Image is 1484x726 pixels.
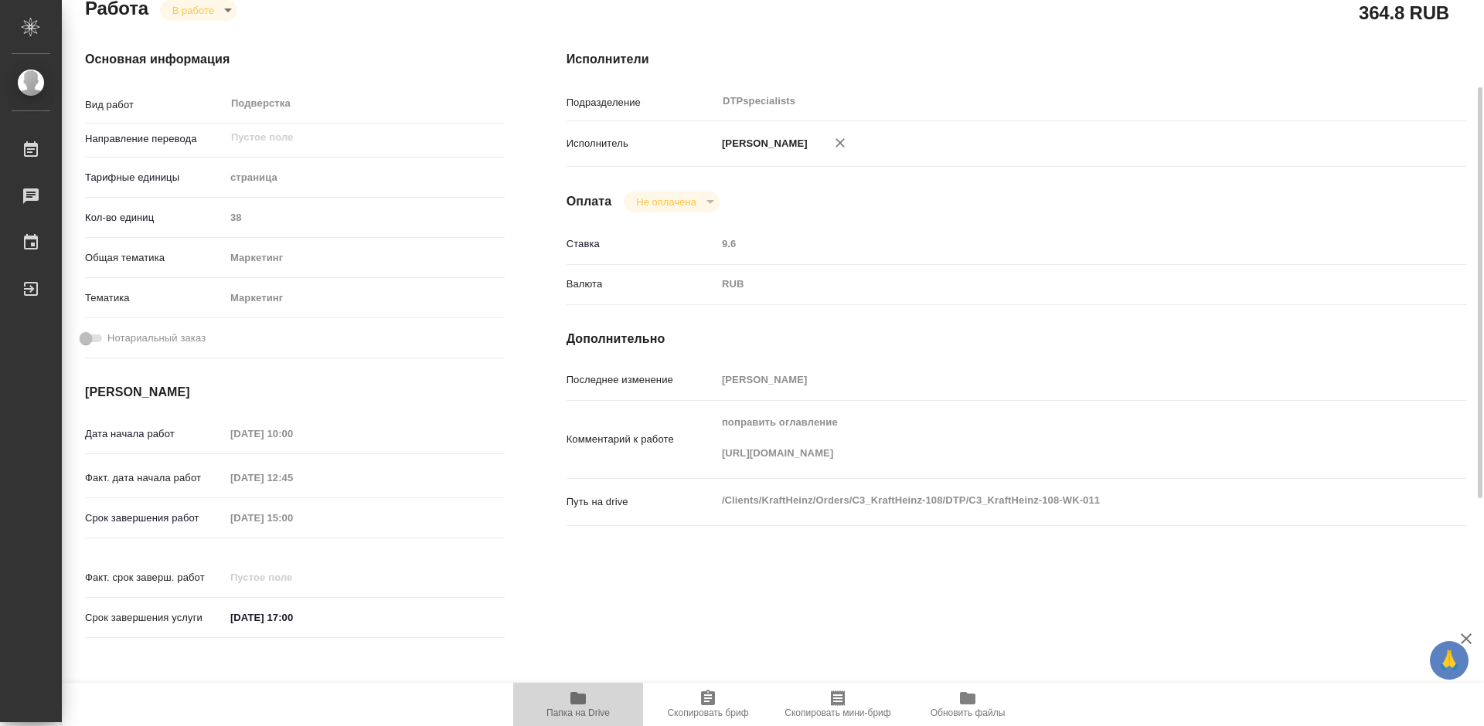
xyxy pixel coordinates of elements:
p: Комментарий к работе [567,432,716,447]
div: Маркетинг [225,245,505,271]
p: Направление перевода [85,131,225,147]
p: Ставка [567,236,716,252]
h4: Дополнительно [567,330,1467,348]
p: Кол-во единиц [85,210,225,226]
p: Факт. срок заверш. работ [85,570,225,585]
h4: Оплата [567,192,612,211]
p: Общая тематика [85,250,225,266]
input: ✎ Введи что-нибудь [225,606,360,629]
h4: Основная информация [85,50,505,69]
p: Дата начала работ [85,426,225,442]
span: Скопировать бриф [667,707,748,718]
p: Путь на drive [567,494,716,510]
p: Тарифные единицы [85,170,225,185]
button: Удалить исполнителя [823,126,857,160]
input: Пустое поле [716,368,1392,391]
h4: Исполнители [567,50,1467,69]
p: Срок завершения услуги [85,610,225,626]
p: Исполнитель [567,136,716,151]
span: 🙏 [1436,644,1462,677]
input: Пустое поле [225,466,360,489]
p: Последнее изменение [567,372,716,388]
p: Тематика [85,290,225,306]
p: Факт. дата начала работ [85,470,225,486]
button: Обновить файлы [903,683,1033,726]
textarea: поправить оглавление [URL][DOMAIN_NAME] [716,409,1392,466]
p: Вид работ [85,97,225,113]
textarea: /Clients/KraftHeinz/Orders/C3_KraftHeinz-108/DTP/C3_KraftHeinz-108-WK-011 [716,487,1392,514]
button: Скопировать бриф [643,683,773,726]
button: В работе [168,4,219,17]
input: Пустое поле [225,422,360,445]
input: Пустое поле [230,128,468,147]
button: Скопировать мини-бриф [773,683,903,726]
div: Маркетинг [225,285,505,311]
h4: [PERSON_NAME] [85,383,505,402]
p: Срок завершения работ [85,511,225,526]
input: Пустое поле [225,206,505,229]
input: Пустое поле [225,566,360,589]
input: Пустое поле [716,232,1392,255]
span: Папка на Drive [546,707,610,718]
button: 🙏 [1430,641,1469,680]
span: Нотариальный заказ [107,331,206,346]
div: RUB [716,271,1392,297]
button: Не оплачена [631,195,700,209]
span: Скопировать мини-бриф [785,707,890,718]
span: Обновить файлы [931,707,1006,718]
button: Папка на Drive [513,683,643,726]
p: Подразделение [567,95,716,110]
div: В работе [624,192,719,212]
div: страница [225,165,505,191]
p: [PERSON_NAME] [716,136,808,151]
input: Пустое поле [225,507,360,529]
p: Валюта [567,276,716,292]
